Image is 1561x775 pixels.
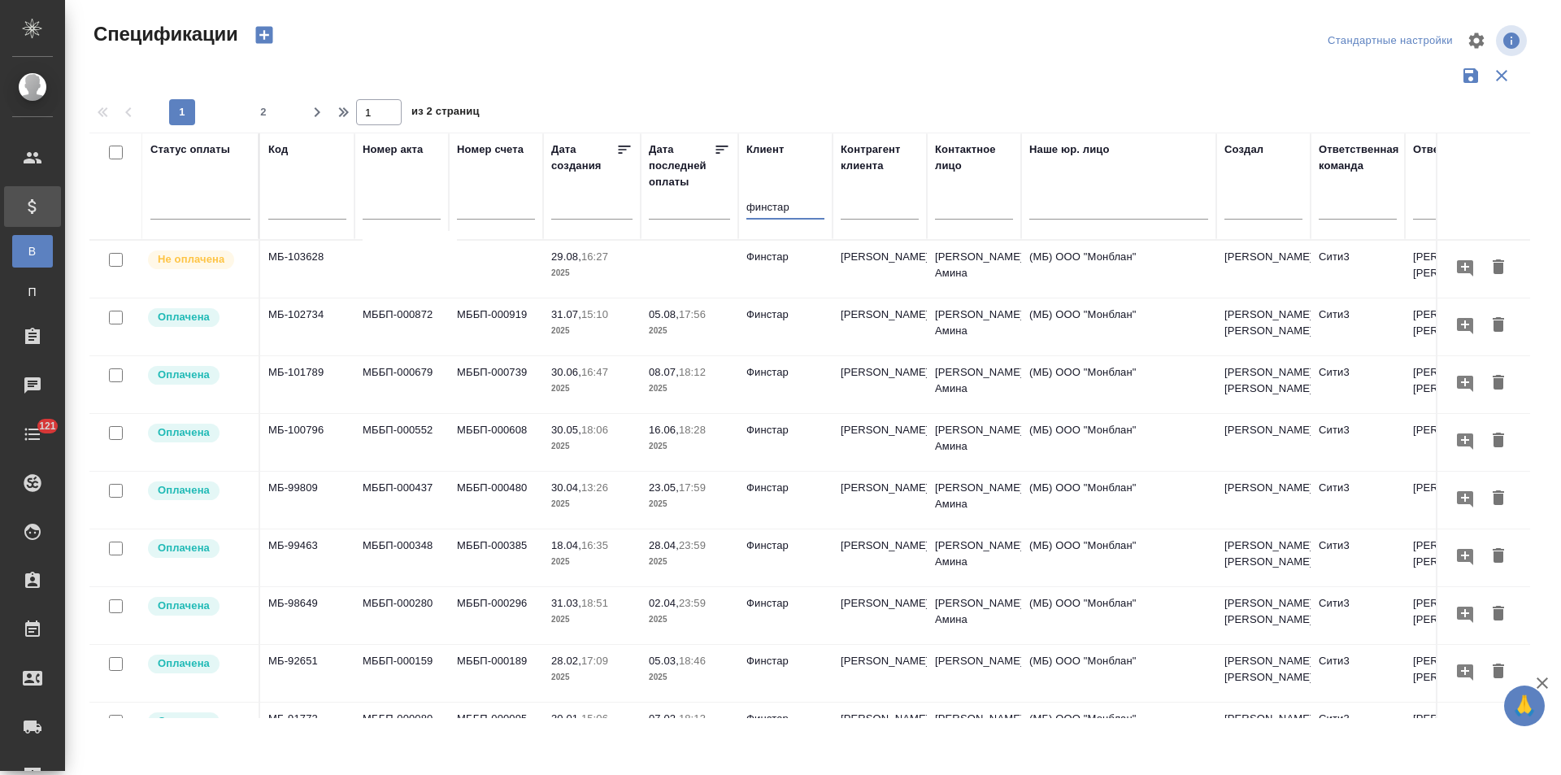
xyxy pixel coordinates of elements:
p: 2025 [649,496,730,512]
td: [PERSON_NAME] [PERSON_NAME] [1405,356,1499,413]
div: Номер акта [363,142,423,158]
td: [PERSON_NAME] [PERSON_NAME] [1405,587,1499,644]
td: (МБ) ООО "Монблан" [1021,529,1216,586]
button: Удалить [1485,484,1512,514]
p: 2025 [551,669,633,686]
td: (МБ) ООО "Монблан" [1021,645,1216,702]
button: Удалить [1485,715,1512,745]
div: Наше юр. лицо [1029,142,1110,158]
td: МБ-101789 [260,356,354,413]
p: 16:27 [581,250,608,263]
td: МББП-000280 [354,587,449,644]
td: [PERSON_NAME] Амина [927,529,1021,586]
div: Клиент [746,142,784,158]
td: [PERSON_NAME] Амина [927,298,1021,355]
p: 05.08, [649,308,679,320]
td: [PERSON_NAME] [PERSON_NAME] [1216,703,1311,760]
p: Оплачена [158,540,210,556]
p: 23.05, [649,481,679,494]
td: (МБ) ООО "Монблан" [1021,703,1216,760]
p: 2025 [649,381,730,397]
p: 05.03, [649,655,679,667]
p: Оплачена [158,713,210,729]
p: [PERSON_NAME] [841,538,919,554]
td: Сити3 [1311,414,1405,471]
td: [PERSON_NAME] [PERSON_NAME] [1405,298,1499,355]
td: [PERSON_NAME] [PERSON_NAME] [1405,645,1499,702]
td: МБ-99809 [260,472,354,529]
p: 29.08, [551,250,581,263]
p: 15:10 [581,308,608,320]
p: 23:59 [679,597,706,609]
button: Удалить [1485,368,1512,398]
td: МББП-000552 [354,414,449,471]
button: Удалить [1485,426,1512,456]
p: 18.04, [551,539,581,551]
td: [PERSON_NAME] [1216,241,1311,298]
p: [PERSON_NAME] [841,422,919,438]
span: 121 [29,418,66,434]
p: Финстар [746,711,824,727]
td: [PERSON_NAME] [PERSON_NAME] [1405,529,1499,586]
div: Контактное лицо [935,142,1013,174]
p: 28.02, [551,655,581,667]
p: 30.06, [551,366,581,378]
p: Финстар [746,653,824,669]
td: (МБ) ООО "Монблан" [1021,472,1216,529]
td: (МБ) ООО "Монблан" [1021,298,1216,355]
p: 2025 [551,554,633,570]
p: Финстар [746,422,824,438]
button: Удалить [1485,599,1512,629]
p: Финстар [746,249,824,265]
td: [PERSON_NAME] [PERSON_NAME] [1405,703,1499,760]
td: МББП-000385 [449,529,543,586]
div: Дата последней оплаты [649,142,714,190]
div: Создал [1224,142,1263,158]
td: МББП-000095 [449,703,543,760]
span: П [20,284,45,300]
p: [PERSON_NAME] [841,307,919,323]
span: из 2 страниц [411,102,480,125]
td: Сити3 [1311,298,1405,355]
td: [PERSON_NAME] [927,703,1021,760]
p: 2025 [551,612,633,628]
p: 18:13 [679,712,706,725]
span: Посмотреть информацию [1496,25,1530,56]
p: 2025 [649,323,730,339]
p: 2025 [649,612,730,628]
p: 16:35 [581,539,608,551]
p: 2025 [551,381,633,397]
td: Сити3 [1311,529,1405,586]
div: Дата создания [551,142,616,174]
td: МБ-102734 [260,298,354,355]
td: МБ-92651 [260,645,354,702]
p: [PERSON_NAME] [841,249,919,265]
td: МБ-91772 [260,703,354,760]
td: [PERSON_NAME] [1216,414,1311,471]
div: Код [268,142,288,158]
p: [PERSON_NAME] [841,364,919,381]
td: [PERSON_NAME] Амина [927,356,1021,413]
button: 🙏 [1504,686,1545,726]
span: Настроить таблицу [1457,21,1496,60]
td: [PERSON_NAME] Амина [927,587,1021,644]
td: [PERSON_NAME] Амина [927,472,1021,529]
p: 30.01, [551,712,581,725]
td: [PERSON_NAME] [1405,472,1499,529]
td: (МБ) ООО "Монблан" [1021,587,1216,644]
td: Сити3 [1311,703,1405,760]
p: 2025 [551,323,633,339]
p: 2025 [649,669,730,686]
td: МБ-103628 [260,241,354,298]
td: Сити3 [1311,645,1405,702]
p: 2025 [551,496,633,512]
button: Удалить [1485,542,1512,572]
div: Ответственный [1413,142,1497,158]
p: 31.07, [551,308,581,320]
td: [PERSON_NAME] [PERSON_NAME] [1216,645,1311,702]
p: [PERSON_NAME] [841,711,919,727]
td: [PERSON_NAME] [PERSON_NAME] [1216,587,1311,644]
p: 2025 [649,438,730,455]
p: 08.07, [649,366,679,378]
p: Оплачена [158,367,210,383]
